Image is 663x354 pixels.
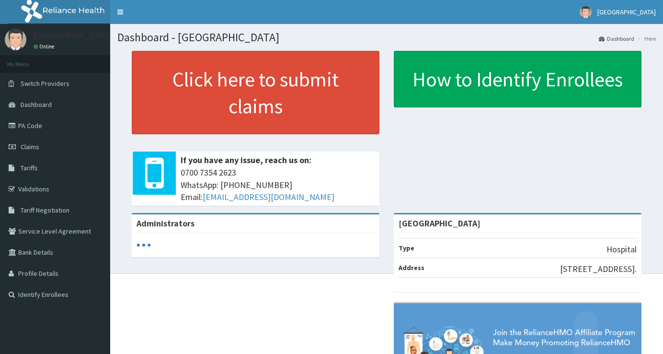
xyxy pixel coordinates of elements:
a: Online [34,43,57,50]
img: User Image [5,29,26,50]
a: Dashboard [599,35,634,43]
b: Administrators [137,218,194,229]
a: How to Identify Enrollees [394,51,641,107]
img: User Image [580,6,592,18]
p: [STREET_ADDRESS]. [560,263,637,275]
p: [GEOGRAPHIC_DATA] [34,31,113,40]
li: Here [635,35,656,43]
svg: audio-loading [137,238,151,252]
strong: [GEOGRAPHIC_DATA] [399,218,480,229]
span: 0700 7354 2623 WhatsApp: [PHONE_NUMBER] Email: [181,166,375,203]
h1: Dashboard - [GEOGRAPHIC_DATA] [117,31,656,44]
span: Tariffs [21,164,38,172]
b: Type [399,244,414,252]
span: Switch Providers [21,79,69,88]
b: If you have any issue, reach us on: [181,154,311,165]
p: Hospital [606,243,637,256]
span: Tariff Negotiation [21,206,69,214]
span: [GEOGRAPHIC_DATA] [597,8,656,16]
span: Dashboard [21,100,52,109]
a: [EMAIL_ADDRESS][DOMAIN_NAME] [203,191,334,202]
a: Click here to submit claims [132,51,379,134]
b: Address [399,263,424,272]
span: Claims [21,142,39,151]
